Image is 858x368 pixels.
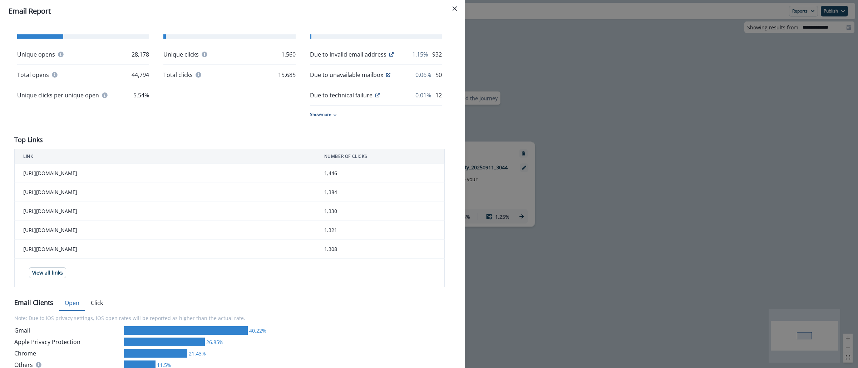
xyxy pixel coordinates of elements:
p: 5.54% [133,91,149,100]
div: 26.85% [205,338,223,346]
div: Chrome [14,349,121,358]
th: NUMBER OF CLICKS [316,149,445,164]
p: Unique opens [17,50,55,59]
div: Apple Privacy Protection [14,338,121,346]
p: Unique clicks per unique open [17,91,99,100]
button: Close [449,3,460,14]
th: LINK [15,149,316,164]
td: [URL][DOMAIN_NAME] [15,240,316,259]
p: Total opens [17,71,49,79]
p: 12 [435,91,442,100]
td: [URL][DOMAIN_NAME] [15,202,316,221]
p: Show more [310,111,331,118]
p: 1,560 [281,50,296,59]
button: Open [59,296,85,311]
td: 1,308 [316,240,445,259]
div: 21.43% [187,350,206,357]
td: [URL][DOMAIN_NAME] [15,164,316,183]
button: View all links [29,267,66,278]
p: 50 [435,71,442,79]
p: 15,685 [278,71,296,79]
p: Note: Due to iOS privacy settings, iOS open rates will be reported as higher than the actual rate. [14,310,445,326]
p: Unique clicks [163,50,199,59]
td: [URL][DOMAIN_NAME] [15,221,316,240]
td: 1,446 [316,164,445,183]
td: [URL][DOMAIN_NAME] [15,183,316,202]
div: 40.22% [248,327,266,334]
p: 932 [432,50,442,59]
div: Gmail [14,326,121,335]
div: Email Report [9,6,456,16]
p: Due to unavailable mailbox [310,71,383,79]
p: Top Links [14,135,43,145]
p: 0.01% [415,91,431,100]
p: View all links [32,270,63,276]
p: Due to invalid email address [310,50,386,59]
p: 44,794 [132,71,149,79]
td: 1,321 [316,221,445,240]
td: 1,330 [316,202,445,221]
p: Due to technical failure [310,91,373,100]
p: 1.15% [412,50,428,59]
p: Email Clients [14,298,53,308]
p: 0.06% [415,71,431,79]
td: 1,384 [316,183,445,202]
p: Total clicks [163,71,193,79]
p: 28,178 [132,50,149,59]
button: Click [85,296,109,311]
